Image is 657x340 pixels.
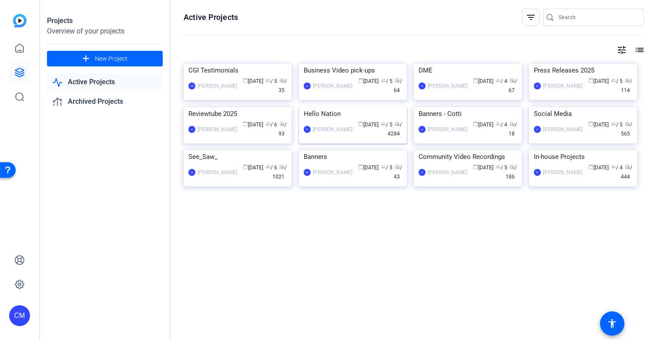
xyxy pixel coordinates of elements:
[9,305,30,326] div: CM
[473,121,478,126] span: calendar_today
[358,165,379,171] span: [DATE]
[358,164,363,169] span: calendar_today
[198,125,237,134] div: [PERSON_NAME]
[279,164,285,169] span: radio
[419,169,426,176] div: LV
[543,168,583,177] div: [PERSON_NAME]
[279,121,285,126] span: radio
[428,82,467,90] div: [PERSON_NAME]
[243,78,248,83] span: calendar_today
[617,45,627,55] mat-icon: tune
[496,78,507,84] span: / 4
[496,122,507,128] span: / 4
[243,78,263,84] span: [DATE]
[588,78,593,83] span: calendar_today
[496,164,501,169] span: group
[47,26,163,36] div: Overview of your projects
[496,121,501,126] span: group
[265,122,277,128] span: / 6
[588,122,609,128] span: [DATE]
[611,164,616,169] span: group
[543,82,583,90] div: [PERSON_NAME]
[47,73,163,91] a: Active Projects
[80,53,91,64] mat-icon: add
[607,318,617,329] mat-icon: accessibility
[184,12,238,23] h1: Active Projects
[395,121,400,126] span: radio
[304,126,311,133] div: LV
[510,121,515,126] span: radio
[496,78,501,83] span: group
[304,150,402,163] div: Banners
[428,125,467,134] div: [PERSON_NAME]
[13,14,27,27] img: blue-gradient.svg
[188,126,195,133] div: LV
[634,45,644,55] mat-icon: list
[381,121,386,126] span: group
[198,168,237,177] div: [PERSON_NAME]
[526,12,536,23] mat-icon: filter_list
[381,165,392,171] span: / 5
[534,126,541,133] div: LV
[394,165,402,180] span: / 43
[304,107,402,120] div: Hello Nation
[188,83,195,89] div: CM
[313,82,352,90] div: [PERSON_NAME]
[506,165,517,180] span: / 186
[473,122,493,128] span: [DATE]
[278,122,287,137] span: / 93
[625,78,630,83] span: radio
[588,78,609,84] span: [DATE]
[95,54,127,63] span: New Project
[381,164,386,169] span: group
[265,121,271,126] span: group
[394,78,402,93] span: / 64
[279,78,285,83] span: radio
[534,169,541,176] div: TE
[381,78,392,84] span: / 5
[188,107,287,120] div: Reviewtube 2025
[419,107,517,120] div: Banners - Cotti
[611,78,616,83] span: group
[304,169,311,176] div: KB
[304,64,402,77] div: Business Video pick-ups
[381,78,386,83] span: group
[243,165,263,171] span: [DATE]
[534,150,632,163] div: In-house Projects
[534,107,632,120] div: Social Media
[265,165,277,171] span: / 6
[419,64,517,77] div: DME
[588,121,593,126] span: calendar_today
[358,122,379,128] span: [DATE]
[588,164,593,169] span: calendar_today
[543,125,583,134] div: [PERSON_NAME]
[358,78,363,83] span: calendar_today
[611,122,623,128] span: / 5
[188,64,287,77] div: CGI Testimonials
[381,122,392,128] span: / 5
[611,121,616,126] span: group
[313,168,352,177] div: [PERSON_NAME]
[419,83,426,89] div: LV
[621,165,632,180] span: / 444
[395,78,400,83] span: radio
[278,78,287,93] span: / 35
[428,168,467,177] div: [PERSON_NAME]
[509,122,517,137] span: / 18
[510,78,515,83] span: radio
[588,165,609,171] span: [DATE]
[621,122,632,137] span: / 565
[621,78,632,93] span: / 114
[611,165,623,171] span: / 4
[272,165,287,180] span: / 1021
[534,83,541,89] div: LV
[47,51,163,66] button: New Project
[198,82,237,90] div: [PERSON_NAME]
[496,165,507,171] span: / 5
[47,93,163,111] a: Archived Projects
[358,78,379,84] span: [DATE]
[473,164,478,169] span: calendar_today
[358,121,363,126] span: calendar_today
[510,164,515,169] span: radio
[419,126,426,133] div: LV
